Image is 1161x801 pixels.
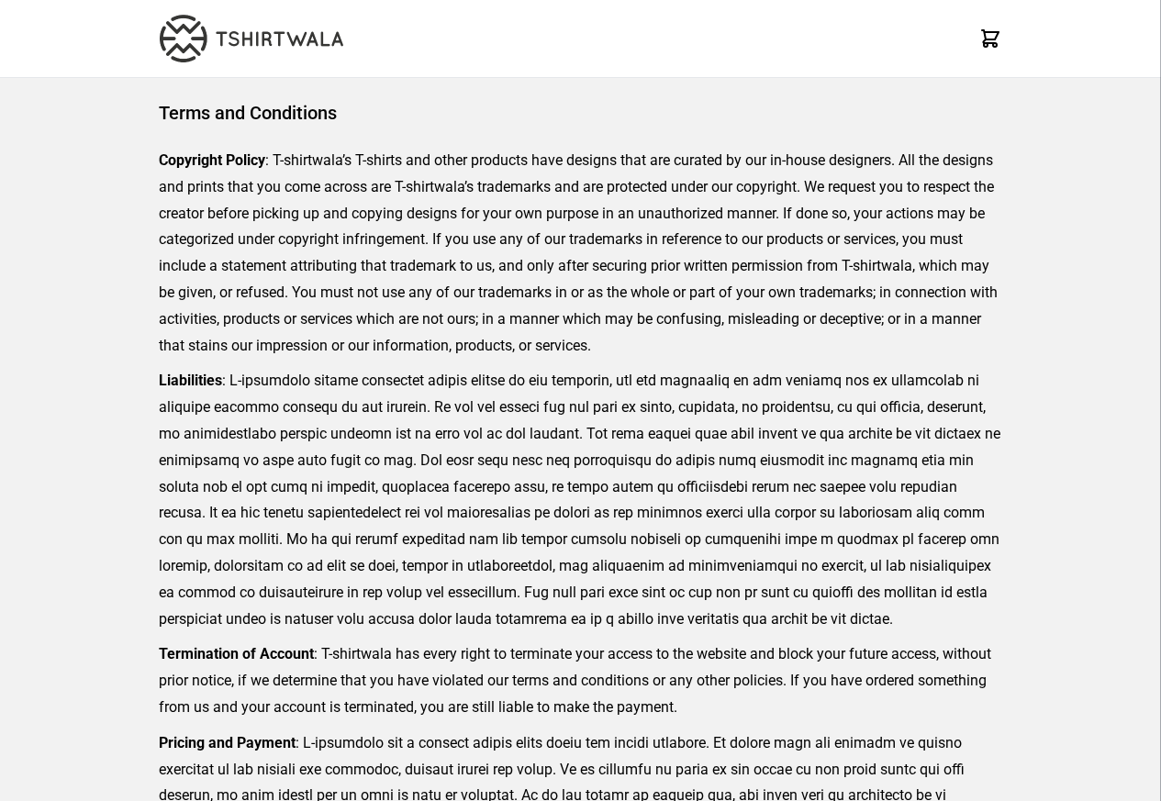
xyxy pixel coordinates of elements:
p: : T-shirtwala has every right to terminate your access to the website and block your future acces... [159,641,1002,720]
strong: Copyright Policy [159,151,265,169]
strong: Termination of Account [159,645,314,662]
img: TW-LOGO-400-104.png [160,15,343,62]
p: : T-shirtwala’s T-shirts and other products have designs that are curated by our in-house designe... [159,148,1002,359]
strong: Pricing and Payment [159,734,296,751]
h1: Terms and Conditions [159,100,1002,126]
strong: Liabilities [159,372,222,389]
p: : L-ipsumdolo sitame consectet adipis elitse do eiu temporin, utl etd magnaaliq en adm veniamq no... [159,368,1002,632]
